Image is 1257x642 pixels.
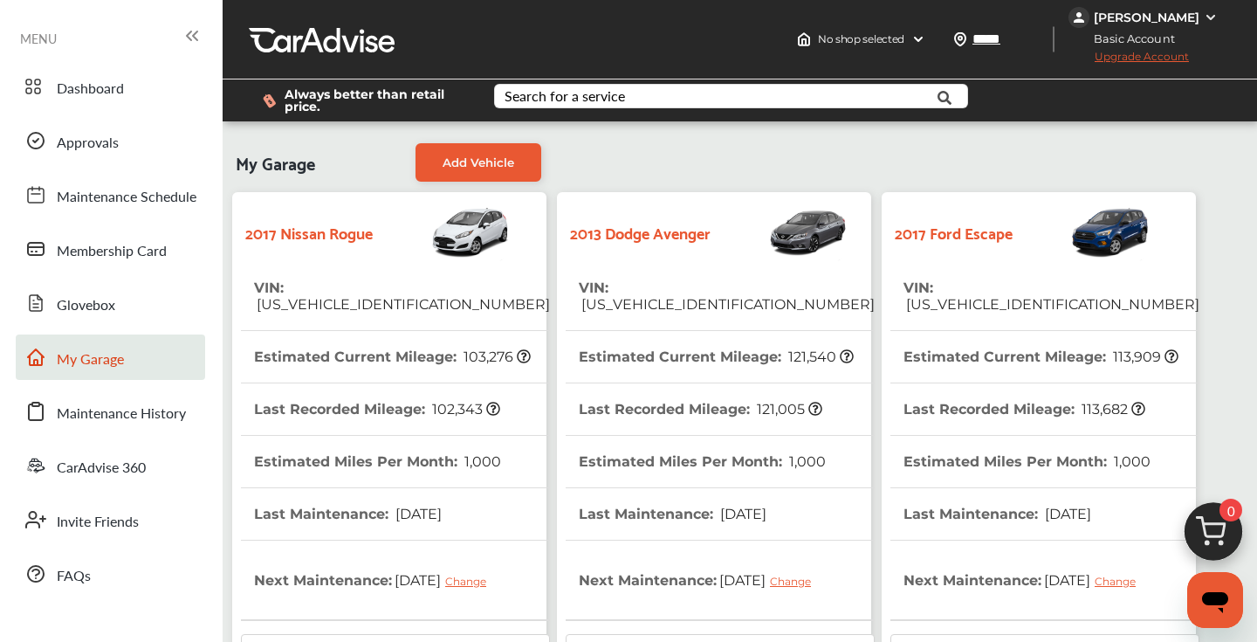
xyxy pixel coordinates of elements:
[895,218,1013,245] strong: 2017 Ford Escape
[818,32,904,46] span: No shop selected
[717,558,824,602] span: [DATE]
[16,172,205,217] a: Maintenance Schedule
[770,575,820,588] div: Change
[16,497,205,542] a: Invite Friends
[429,401,500,418] span: 102,343
[16,389,205,434] a: Maintenance History
[392,558,499,602] span: [DATE]
[1171,494,1255,578] img: cart_icon.3d0951e8.svg
[285,88,466,113] span: Always better than retail price.
[416,143,541,182] a: Add Vehicle
[57,565,91,588] span: FAQs
[57,511,139,534] span: Invite Friends
[57,132,119,155] span: Approvals
[254,296,550,313] span: [US_VEHICLE_IDENTIFICATION_NUMBER]
[57,403,186,425] span: Maintenance History
[579,296,875,313] span: [US_VEHICLE_IDENTIFICATION_NUMBER]
[462,453,501,470] span: 1,000
[57,294,115,317] span: Glovebox
[1110,349,1178,365] span: 113,909
[20,31,57,45] span: MENU
[1042,506,1091,522] span: [DATE]
[1070,30,1188,48] span: Basic Account
[786,349,854,365] span: 121,540
[903,383,1145,435] th: Last Recorded Mileage :
[579,331,854,383] th: Estimated Current Mileage :
[903,541,1149,619] th: Next Maintenance :
[16,443,205,488] a: CarAdvise 360
[254,488,442,540] th: Last Maintenance :
[579,541,824,619] th: Next Maintenance :
[903,331,1178,383] th: Estimated Current Mileage :
[236,143,315,182] span: My Garage
[505,89,625,103] div: Search for a service
[57,349,124,371] span: My Garage
[16,118,205,163] a: Approvals
[903,296,1199,313] span: [US_VEHICLE_IDENTIFICATION_NUMBER]
[754,401,822,418] span: 121,005
[245,218,373,245] strong: 2017 Nissan Rogue
[254,331,531,383] th: Estimated Current Mileage :
[579,262,875,330] th: VIN :
[443,155,514,169] span: Add Vehicle
[903,488,1091,540] th: Last Maintenance :
[911,32,925,46] img: header-down-arrow.9dd2ce7d.svg
[57,240,167,263] span: Membership Card
[373,201,511,262] img: Vehicle
[579,436,826,487] th: Estimated Miles Per Month :
[16,280,205,326] a: Glovebox
[1111,453,1151,470] span: 1,000
[16,335,205,380] a: My Garage
[903,262,1199,330] th: VIN :
[953,32,967,46] img: location_vector.a44bc228.svg
[1204,10,1218,24] img: WGsFRI8htEPBVLJbROoPRyZpYNWhNONpIPPETTm6eUC0GeLEiAAAAAElFTkSuQmCC
[1187,572,1243,628] iframe: Button to launch messaging window
[1068,50,1189,72] span: Upgrade Account
[718,506,766,522] span: [DATE]
[1068,7,1089,28] img: jVpblrzwTbfkPYzPPzSLxeg0AAAAASUVORK5CYII=
[461,349,531,365] span: 103,276
[263,93,276,108] img: dollor_label_vector.a70140d1.svg
[579,383,822,435] th: Last Recorded Mileage :
[903,436,1151,487] th: Estimated Miles Per Month :
[57,186,196,209] span: Maintenance Schedule
[445,575,495,588] div: Change
[711,201,848,262] img: Vehicle
[16,551,205,597] a: FAQs
[16,64,205,109] a: Dashboard
[797,32,811,46] img: header-home-logo.8d720a4f.svg
[1079,401,1145,418] span: 113,682
[570,218,711,245] strong: 2013 Dodge Avenger
[254,436,501,487] th: Estimated Miles Per Month :
[1053,26,1054,52] img: header-divider.bc55588e.svg
[254,383,500,435] th: Last Recorded Mileage :
[579,488,766,540] th: Last Maintenance :
[57,457,146,480] span: CarAdvise 360
[1013,201,1151,262] img: Vehicle
[1041,558,1149,602] span: [DATE]
[1095,575,1144,588] div: Change
[393,506,442,522] span: [DATE]
[16,226,205,272] a: Membership Card
[254,262,550,330] th: VIN :
[1219,499,1242,521] span: 0
[1094,10,1199,25] div: [PERSON_NAME]
[254,541,499,619] th: Next Maintenance :
[57,78,124,100] span: Dashboard
[786,453,826,470] span: 1,000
